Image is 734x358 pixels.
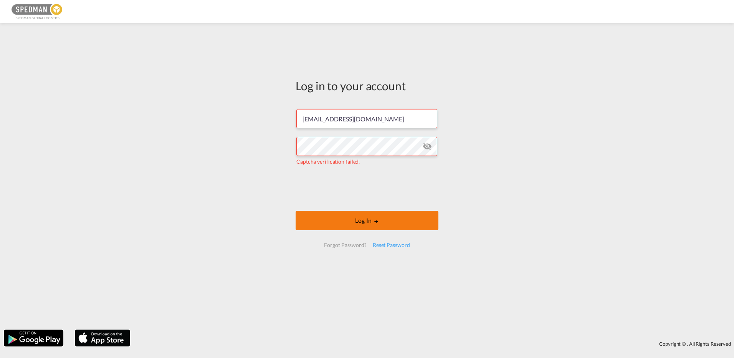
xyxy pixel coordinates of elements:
[321,238,369,252] div: Forgot Password?
[423,142,432,151] md-icon: icon-eye-off
[3,329,64,347] img: google.png
[12,3,63,20] img: c12ca350ff1b11efb6b291369744d907.png
[370,238,413,252] div: Reset Password
[309,173,425,203] iframe: reCAPTCHA
[296,109,437,128] input: Enter email/phone number
[296,158,360,165] span: Captcha verification failed.
[74,329,131,347] img: apple.png
[134,337,734,350] div: Copyright © . All Rights Reserved
[296,78,438,94] div: Log in to your account
[296,211,438,230] button: LOGIN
